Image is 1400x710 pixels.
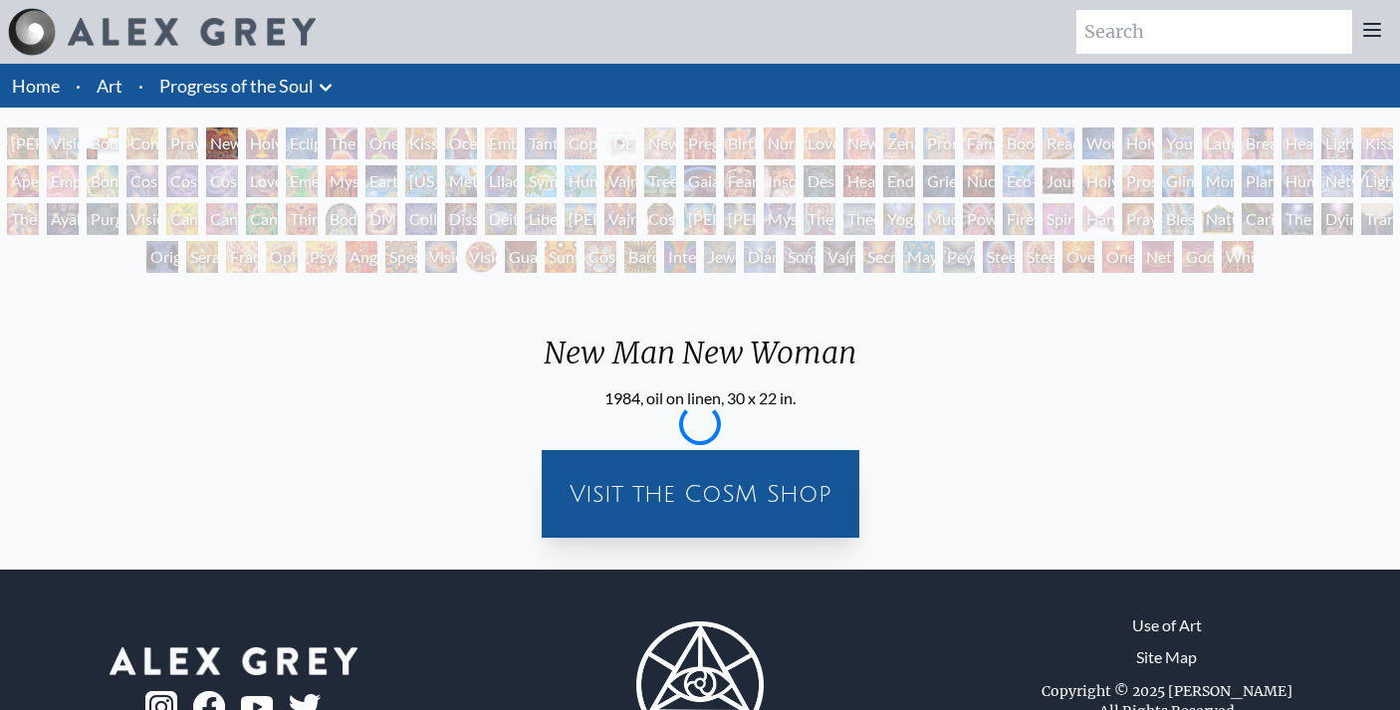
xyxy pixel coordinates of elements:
[1076,10,1352,54] input: Search
[1136,645,1197,669] a: Site Map
[1282,127,1313,159] div: Healing
[1321,165,1353,197] div: Networks
[405,127,437,159] div: Kissing
[226,241,258,273] div: Fractal Eyes
[804,203,835,235] div: The Seer
[326,127,357,159] div: The Kiss
[87,165,118,197] div: Bond
[365,127,397,159] div: One Taste
[326,203,357,235] div: Body/Mind as a Vibratory Field of Energy
[266,241,298,273] div: Ophanic Eyelash
[1003,203,1035,235] div: Firewalking
[1242,165,1274,197] div: Planetary Prayers
[1132,613,1202,637] a: Use of Art
[1321,203,1353,235] div: Dying
[565,127,596,159] div: Copulating
[130,64,151,108] li: ·
[1122,203,1154,235] div: Praying Hands
[963,203,995,235] div: Power to the Peaceful
[365,203,397,235] div: DMT - The Spirit Molecule
[1102,241,1134,273] div: One
[883,203,915,235] div: Yogi & the Möbius Sphere
[923,127,955,159] div: Promise
[485,203,517,235] div: Deities & Demons Drinking from the Milky Pool
[286,165,318,197] div: Emerald Grail
[545,241,577,273] div: Sunyata
[166,127,198,159] div: Praying
[565,165,596,197] div: Humming Bird
[47,165,79,197] div: Empowerment
[1122,165,1154,197] div: Prostration
[1202,165,1234,197] div: Monochord
[47,127,79,159] div: Visionary Origin of Language
[365,165,397,197] div: Earth Energies
[166,203,198,235] div: Cannabis Mudra
[97,72,122,100] a: Art
[1202,127,1234,159] div: Laughing Man
[1043,203,1074,235] div: Spirit Animates the Flesh
[804,127,835,159] div: Love Circuit
[445,127,477,159] div: Ocean of Love Bliss
[724,203,756,235] div: [PERSON_NAME]
[206,127,238,159] div: New Man New Woman
[624,241,656,273] div: Bardo Being
[246,127,278,159] div: Holy Grail
[7,203,39,235] div: The Shulgins and their Alchemical Angels
[1222,241,1254,273] div: White Light
[724,165,756,197] div: Fear
[724,127,756,159] div: Birth
[159,72,314,100] a: Progress of the Soul
[554,462,847,526] div: Visit the CoSM Shop
[1282,165,1313,197] div: Human Geometry
[1082,127,1114,159] div: Wonder
[126,165,158,197] div: Cosmic Creativity
[445,203,477,235] div: Dissectional Art for Tool's Lateralus CD
[485,165,517,197] div: Lilacs
[604,127,636,159] div: [DEMOGRAPHIC_DATA] Embryo
[68,64,89,108] li: ·
[87,127,118,159] div: Body, Mind, Spirit
[863,241,895,273] div: Secret Writing Being
[126,127,158,159] div: Contemplation
[525,127,557,159] div: Tantra
[764,165,796,197] div: Insomnia
[87,203,118,235] div: Purging
[764,127,796,159] div: Nursing
[1082,203,1114,235] div: Hands that See
[1242,127,1274,159] div: Breathing
[1023,241,1054,273] div: Steeplehead 2
[7,165,39,197] div: Aperture
[684,127,716,159] div: Pregnancy
[246,165,278,197] div: Love is a Cosmic Force
[445,165,477,197] div: Metamorphosis
[1003,127,1035,159] div: Boo-boo
[485,127,517,159] div: Embracing
[405,203,437,235] div: Collective Vision
[525,165,557,197] div: Symbiosis: Gall Wasp & Oak Tree
[943,241,975,273] div: Peyote Being
[843,127,875,159] div: New Family
[346,241,377,273] div: Angel Skin
[1182,241,1214,273] div: Godself
[405,165,437,197] div: [US_STATE] Song
[146,241,178,273] div: Original Face
[1142,241,1174,273] div: Net of Being
[744,241,776,273] div: Diamond Being
[963,127,995,159] div: Family
[186,241,218,273] div: Seraphic Transport Docking on the Third Eye
[604,165,636,197] div: Vajra Horse
[565,203,596,235] div: [PERSON_NAME]
[664,241,696,273] div: Interbeing
[704,241,736,273] div: Jewel Being
[1162,165,1194,197] div: Glimpsing the Empyrean
[843,203,875,235] div: Theologue
[206,165,238,197] div: Cosmic Lovers
[12,75,60,97] a: Home
[206,203,238,235] div: Cannabis Sutra
[1043,165,1074,197] div: Journey of the Wounded Healer
[963,165,995,197] div: Nuclear Crucifixion
[764,203,796,235] div: Mystic Eye
[1202,203,1234,235] div: Nature of Mind
[584,241,616,273] div: Cosmic Elf
[126,203,158,235] div: Vision Tree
